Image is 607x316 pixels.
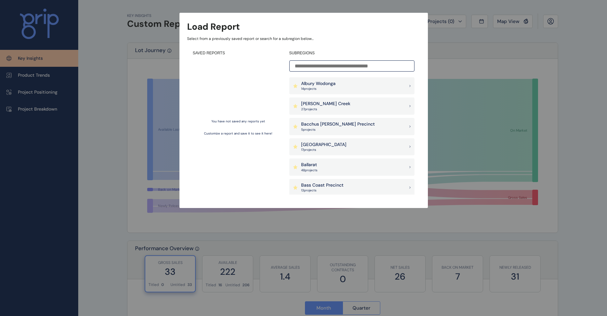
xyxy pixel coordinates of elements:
p: 5 project s [301,127,375,132]
p: 48 project s [301,168,317,173]
h3: Load Report [187,20,240,33]
p: 17 project s [301,148,346,152]
p: Customize a report and save it to see it here! [204,131,272,136]
p: Albury Wodonga [301,81,336,87]
p: Bacchus [PERSON_NAME] Precinct [301,121,375,127]
p: [GEOGRAPHIC_DATA] [301,142,346,148]
p: Ballarat [301,162,317,168]
p: Select from a previously saved report or search for a subregion below... [187,36,420,42]
h4: SAVED REPORTS [193,50,284,56]
p: [PERSON_NAME] Creek [301,101,350,107]
h4: SUBREGIONS [289,50,414,56]
p: 13 project s [301,188,344,193]
p: You have not saved any reports yet [211,119,265,124]
p: Bass Coast Precinct [301,182,344,189]
p: 27 project s [301,107,350,112]
p: 14 project s [301,87,336,91]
